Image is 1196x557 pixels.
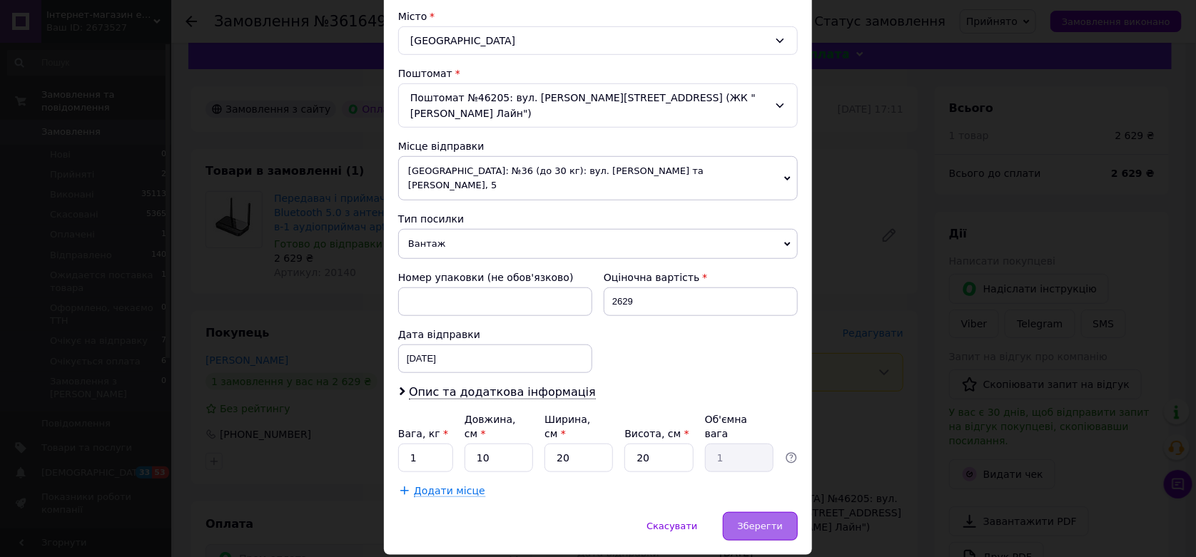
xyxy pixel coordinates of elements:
[705,412,774,441] div: Об'ємна вага
[398,66,798,81] div: Поштомат
[398,140,485,152] span: Місце відправки
[409,385,596,399] span: Опис та додаткова інформація
[414,485,485,497] span: Додати місце
[604,270,798,285] div: Оціночна вартість
[398,213,464,225] span: Тип посилки
[398,9,798,24] div: Місто
[624,428,689,439] label: Висота, см
[544,414,590,439] label: Ширина, см
[465,414,516,439] label: Довжина, см
[398,428,448,439] label: Вага, кг
[398,26,798,55] div: [GEOGRAPHIC_DATA]
[398,327,592,342] div: Дата відправки
[398,229,798,259] span: Вантаж
[398,156,798,200] span: [GEOGRAPHIC_DATA]: №36 (до 30 кг): вул. [PERSON_NAME] та [PERSON_NAME], 5
[398,83,798,128] div: Поштомат №46205: вул. [PERSON_NAME][STREET_ADDRESS] (ЖК "[PERSON_NAME] Лайн")
[738,521,783,531] span: Зберегти
[647,521,697,531] span: Скасувати
[398,270,592,285] div: Номер упаковки (не обов'язково)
